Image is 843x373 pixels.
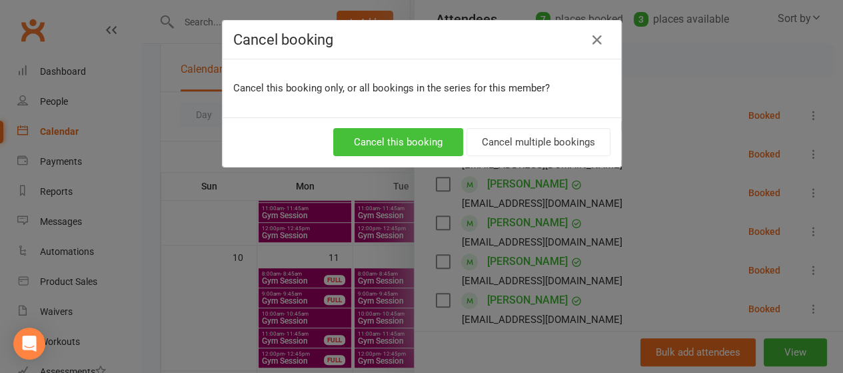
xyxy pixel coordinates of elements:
[466,128,610,156] button: Cancel multiple bookings
[333,128,463,156] button: Cancel this booking
[586,29,608,51] button: Close
[233,31,610,48] h4: Cancel booking
[233,80,610,96] p: Cancel this booking only, or all bookings in the series for this member?
[13,328,45,360] div: Open Intercom Messenger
